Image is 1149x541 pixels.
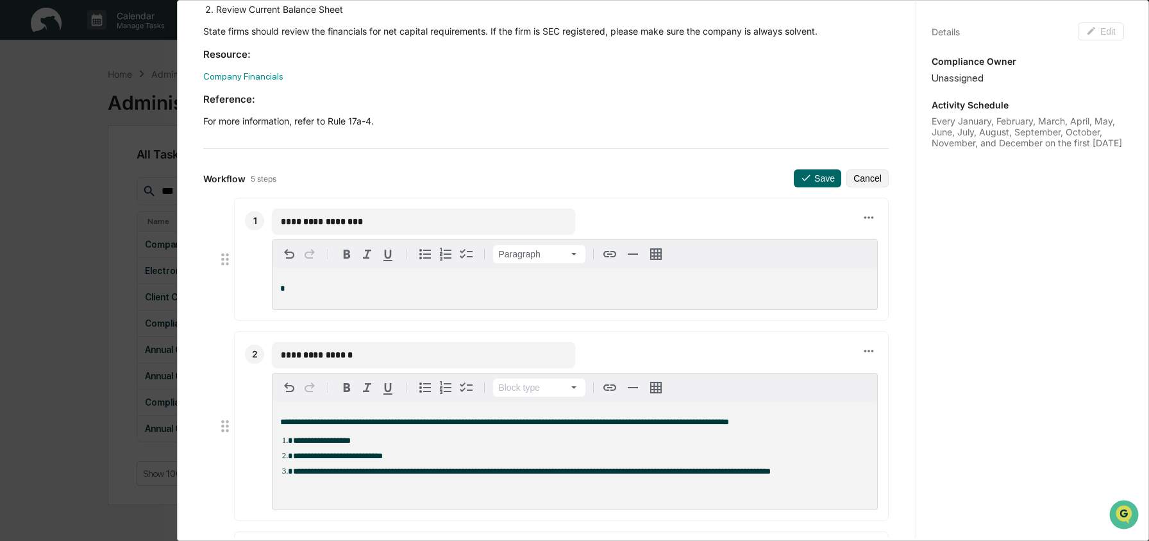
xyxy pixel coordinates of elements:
[203,25,889,38] p: State firms should review the financials for net capital requirements. If the firm is SEC registe...
[357,377,378,398] button: Italic
[279,244,299,264] button: Undo ⌘Z
[245,211,264,230] div: 1
[8,181,86,204] a: 🔎Data Lookup
[932,72,1124,84] div: Unassigned
[13,27,233,47] p: How can we help?
[378,377,398,398] button: Underline
[493,379,585,397] button: Block type
[337,244,357,264] button: Bold
[203,71,283,82] a: Company Financials
[44,111,162,121] div: We're available if you need us!
[90,217,155,227] a: Powered byPylon
[279,377,299,398] button: Undo ⌘Z
[13,98,36,121] img: 1746055101610-c473b297-6a78-478c-a979-82029cc54cd1
[44,98,210,111] div: Start new chat
[203,115,889,128] p: For more information, refer to Rule 17a-4.
[216,3,889,16] li: Review Current Balance Sheet
[93,163,103,173] div: 🗄️
[337,377,357,398] button: Bold
[1108,499,1143,533] iframe: Open customer support
[251,174,276,184] span: 5 steps
[932,56,1124,67] p: Compliance Owner
[493,245,585,263] button: Block type
[378,244,398,264] button: Underline
[106,162,159,175] span: Attestations
[203,93,255,105] strong: Reference:
[88,157,164,180] a: 🗄️Attestations
[245,345,264,364] div: 2
[846,169,889,187] button: Cancel
[26,186,81,199] span: Data Lookup
[218,102,233,117] button: Start new chat
[13,187,23,198] div: 🔎
[932,99,1124,110] p: Activity Schedule
[1078,22,1124,40] button: Edit
[203,48,251,60] strong: Resource:
[13,163,23,173] div: 🖐️
[203,173,246,184] span: Workflow
[128,218,155,227] span: Pylon
[932,26,960,37] div: Details
[794,169,841,187] button: Save
[357,244,378,264] button: Italic
[932,116,1124,148] div: Every January, February, March, April, May, June, July, August, September, October, November, and...
[26,162,83,175] span: Preclearance
[8,157,88,180] a: 🖐️Preclearance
